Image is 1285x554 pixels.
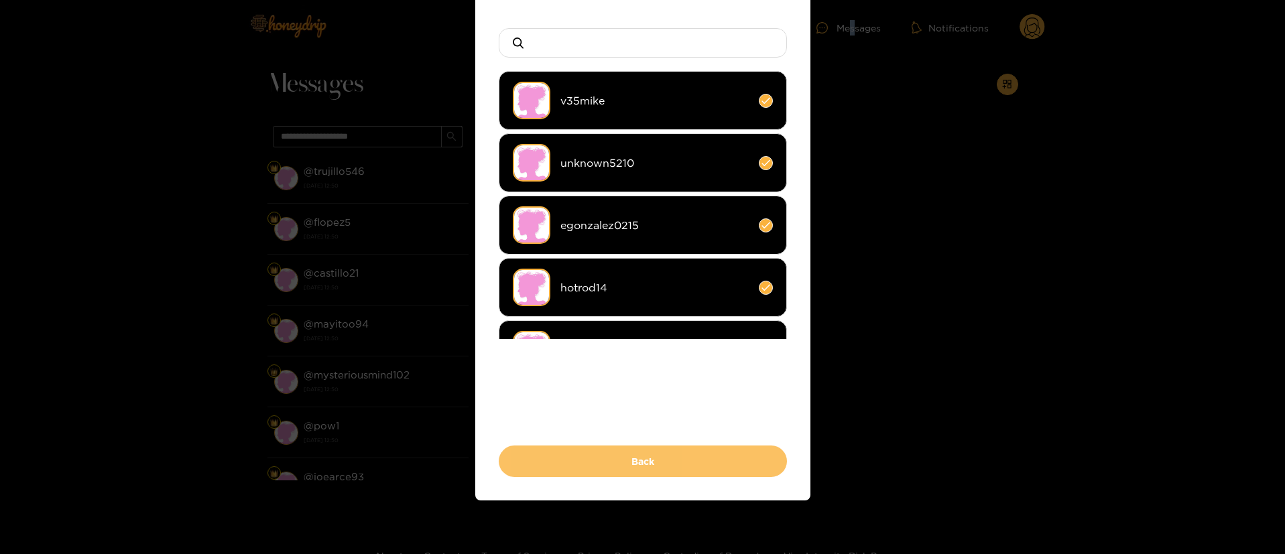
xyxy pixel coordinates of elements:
img: no-avatar.png [513,331,550,368]
img: no-avatar.png [513,269,550,306]
img: no-avatar.png [513,144,550,182]
span: hotrod14 [560,280,749,295]
span: egonzalez0215 [560,218,749,233]
img: no-avatar.png [513,206,550,244]
img: no-avatar.png [513,82,550,119]
button: Back [499,445,787,477]
span: v35mike [560,93,749,109]
span: unknown5210 [560,155,749,171]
